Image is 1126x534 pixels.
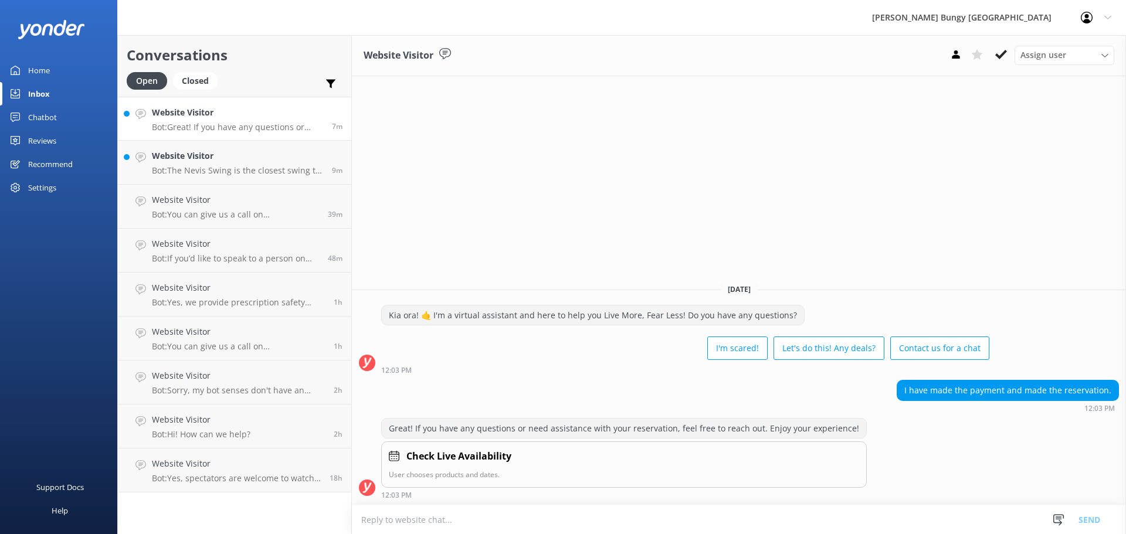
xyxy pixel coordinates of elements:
[1020,49,1066,62] span: Assign user
[152,237,319,250] h4: Website Visitor
[28,129,56,152] div: Reviews
[328,253,342,263] span: Aug 28 2025 11:22am (UTC +12:00) Pacific/Auckland
[118,317,351,360] a: Website VisitorBot:You can give us a call on [PHONE_NUMBER] or [PHONE_NUMBER] to chat with a crew...
[406,449,511,464] h4: Check Live Availability
[152,209,319,220] p: Bot: You can give us a call on [PHONE_NUMBER] or [PHONE_NUMBER] to chat with a crew member. Our o...
[173,74,223,87] a: Closed
[1084,405,1115,412] strong: 12:03 PM
[381,492,412,499] strong: 12:03 PM
[152,413,250,426] h4: Website Visitor
[382,419,866,438] div: Great! If you have any questions or need assistance with your reservation, feel free to reach out...
[152,253,319,264] p: Bot: If you’d like to speak to a person on the [PERSON_NAME] Bungy reservations team, please call...
[152,149,323,162] h4: Website Visitor
[330,473,342,483] span: Aug 27 2025 05:42pm (UTC +12:00) Pacific/Auckland
[127,44,342,66] h2: Conversations
[707,336,768,360] button: I'm scared!
[334,297,342,307] span: Aug 28 2025 10:40am (UTC +12:00) Pacific/Auckland
[334,385,342,395] span: Aug 28 2025 09:28am (UTC +12:00) Pacific/Auckland
[334,341,342,351] span: Aug 28 2025 10:36am (UTC +12:00) Pacific/Auckland
[152,122,323,132] p: Bot: Great! If you have any questions or need assistance with your reservation, feel free to reac...
[364,48,433,63] h3: Website Visitor
[332,121,342,131] span: Aug 28 2025 12:03pm (UTC +12:00) Pacific/Auckland
[152,385,325,396] p: Bot: Sorry, my bot senses don't have an answer for that, please try and rephrase your question, I...
[28,152,73,176] div: Recommend
[152,457,321,470] h4: Website Visitor
[381,366,989,374] div: Aug 28 2025 12:03pm (UTC +12:00) Pacific/Auckland
[152,106,323,119] h4: Website Visitor
[118,360,351,404] a: Website VisitorBot:Sorry, my bot senses don't have an answer for that, please try and rephrase yo...
[36,475,84,499] div: Support Docs
[28,59,50,82] div: Home
[173,72,218,90] div: Closed
[721,284,758,294] span: [DATE]
[774,336,884,360] button: Let's do this! Any deals?
[152,193,319,206] h4: Website Visitor
[152,473,321,484] p: Bot: Yes, spectators are welcome to watch at the [GEOGRAPHIC_DATA], but they will need spectator ...
[332,165,342,175] span: Aug 28 2025 12:01pm (UTC +12:00) Pacific/Auckland
[152,369,325,382] h4: Website Visitor
[118,273,351,317] a: Website VisitorBot:Yes, we provide prescription safety goggles upon request. Simply request them ...
[152,325,325,338] h4: Website Visitor
[118,448,351,492] a: Website VisitorBot:Yes, spectators are welcome to watch at the [GEOGRAPHIC_DATA], but they will n...
[118,141,351,185] a: Website VisitorBot:The Nevis Swing is the closest swing to [GEOGRAPHIC_DATA]. It is located on pr...
[897,404,1119,412] div: Aug 28 2025 12:03pm (UTC +12:00) Pacific/Auckland
[152,297,325,308] p: Bot: Yes, we provide prescription safety goggles upon request. Simply request them with our crew ...
[118,229,351,273] a: Website VisitorBot:If you’d like to speak to a person on the [PERSON_NAME] Bungy reservations tea...
[152,165,323,176] p: Bot: The Nevis Swing is the closest swing to [GEOGRAPHIC_DATA]. It is located on private property...
[890,336,989,360] button: Contact us for a chat
[382,305,804,325] div: Kia ora! 🤙 I'm a virtual assistant and here to help you Live More, Fear Less! Do you have any que...
[118,97,351,141] a: Website VisitorBot:Great! If you have any questions or need assistance with your reservation, fee...
[328,209,342,219] span: Aug 28 2025 11:31am (UTC +12:00) Pacific/Auckland
[28,82,50,106] div: Inbox
[1015,46,1114,64] div: Assign User
[127,74,173,87] a: Open
[334,429,342,439] span: Aug 28 2025 09:26am (UTC +12:00) Pacific/Auckland
[389,469,859,480] p: User chooses products and dates.
[897,380,1118,400] div: I have made the payment and made the reservation.
[152,341,325,352] p: Bot: You can give us a call on [PHONE_NUMBER] or [PHONE_NUMBER] to chat with a crew member. Our o...
[381,367,412,374] strong: 12:03 PM
[118,404,351,448] a: Website VisitorBot:Hi! How can we help?2h
[18,20,85,39] img: yonder-white-logo.png
[152,281,325,294] h4: Website Visitor
[118,185,351,229] a: Website VisitorBot:You can give us a call on [PHONE_NUMBER] or [PHONE_NUMBER] to chat with a crew...
[28,176,56,199] div: Settings
[152,429,250,440] p: Bot: Hi! How can we help?
[28,106,57,129] div: Chatbot
[127,72,167,90] div: Open
[52,499,68,522] div: Help
[381,491,867,499] div: Aug 28 2025 12:03pm (UTC +12:00) Pacific/Auckland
